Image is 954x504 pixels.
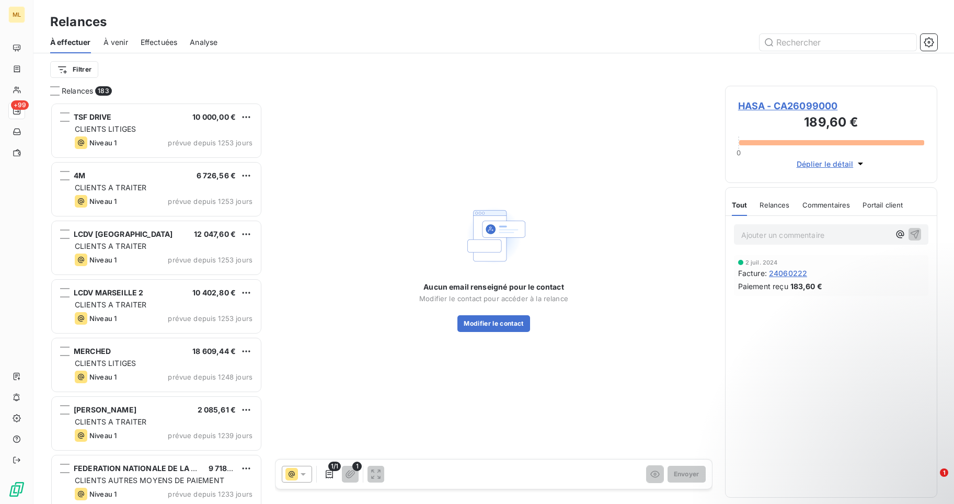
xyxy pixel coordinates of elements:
span: prévue depuis 1253 jours [168,139,252,147]
span: Niveau 1 [89,256,117,264]
span: 2 085,61 € [198,405,236,414]
span: 24060222 [769,268,807,279]
span: 10 000,00 € [192,112,236,121]
span: 6 726,56 € [197,171,236,180]
span: Déplier le détail [797,158,854,169]
span: CLIENTS A TRAITER [75,183,147,192]
span: FEDERATION NATIONALE DE LA COIFFURE PACA [74,464,249,473]
span: 183,60 € [790,281,822,292]
span: 1 [352,462,362,471]
img: Logo LeanPay [8,481,25,498]
div: ML [8,6,25,23]
span: +99 [11,100,29,110]
span: À effectuer [50,37,91,48]
h3: Relances [50,13,107,31]
span: 1/1 [328,462,341,471]
span: CLIENTS A TRAITER [75,242,147,250]
span: 18 609,44 € [192,347,236,356]
span: Niveau 1 [89,490,117,498]
span: prévue depuis 1233 jours [168,490,252,498]
span: LCDV MARSEILLE 2 [74,288,143,297]
span: À venir [104,37,128,48]
span: MERCHED [74,347,111,356]
button: Déplier le détail [794,158,869,170]
span: prévue depuis 1253 jours [168,256,252,264]
span: 9 718,80 € [209,464,247,473]
div: grid [50,102,262,504]
span: CLIENTS A TRAITER [75,300,147,309]
span: Commentaires [802,201,850,209]
span: Relances [760,201,789,209]
input: Rechercher [760,34,916,51]
span: LCDV [GEOGRAPHIC_DATA] [74,230,173,238]
span: prévue depuis 1239 jours [168,431,252,440]
span: Effectuées [141,37,178,48]
button: Envoyer [668,466,706,483]
span: [PERSON_NAME] [74,405,136,414]
span: CLIENTS LITIGES [75,359,136,368]
span: Relances [62,86,93,96]
h3: 189,60 € [738,113,924,134]
span: 0 [737,148,741,157]
span: Facture : [738,268,767,279]
span: Modifier le contact pour accéder à la relance [419,294,568,303]
span: Niveau 1 [89,139,117,147]
button: Modifier le contact [457,315,530,332]
span: 4M [74,171,85,180]
span: TSF DRIVE [74,112,111,121]
span: Paiement reçu [738,281,788,292]
span: Analyse [190,37,217,48]
span: 183 [95,86,111,96]
span: 10 402,80 € [192,288,236,297]
span: Tout [732,201,748,209]
button: Filtrer [50,61,98,78]
span: HASA - CA26099000 [738,99,924,113]
span: prévue depuis 1253 jours [168,197,252,205]
span: 2 juil. 2024 [745,259,778,266]
span: prévue depuis 1253 jours [168,314,252,323]
span: CLIENTS LITIGES [75,124,136,133]
span: Aucun email renseigné pour le contact [423,282,564,292]
span: 12 047,60 € [194,230,236,238]
span: prévue depuis 1248 jours [168,373,252,381]
span: Niveau 1 [89,314,117,323]
img: Empty state [461,202,527,269]
span: CLIENTS AUTRES MOYENS DE PAIEMENT [75,476,224,485]
span: Niveau 1 [89,197,117,205]
span: Niveau 1 [89,373,117,381]
span: 1 [940,468,948,477]
span: Niveau 1 [89,431,117,440]
span: Portail client [863,201,903,209]
span: CLIENTS A TRAITER [75,417,147,426]
iframe: Intercom live chat [918,468,944,494]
